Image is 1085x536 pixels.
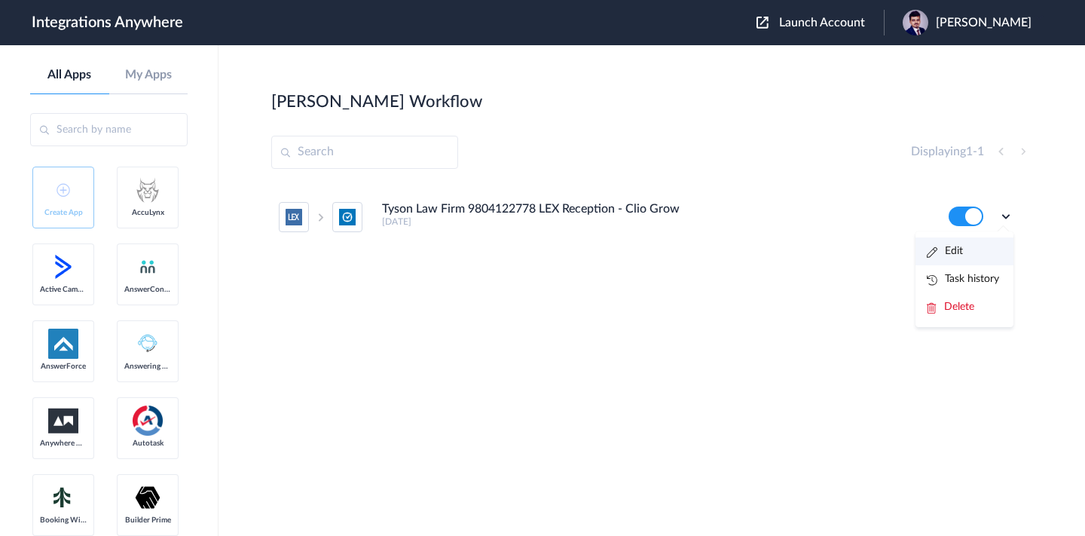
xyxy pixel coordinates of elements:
[48,484,78,511] img: Setmore_Logo.svg
[30,113,188,146] input: Search by name
[977,145,984,158] span: 1
[271,136,458,169] input: Search
[756,16,884,30] button: Launch Account
[271,92,482,112] h2: [PERSON_NAME] Workflow
[133,329,163,359] img: Answering_service.png
[57,183,70,197] img: add-icon.svg
[48,329,78,359] img: af-app-logo.svg
[903,10,928,35] img: 6cb3bdef-2cb1-4bb6-a8e6-7bc585f3ab5e.jpeg
[40,208,87,217] span: Create App
[382,216,928,227] h5: [DATE]
[30,68,109,82] a: All Apps
[124,208,171,217] span: AccuLynx
[124,362,171,371] span: Answering Service
[936,16,1032,30] span: [PERSON_NAME]
[133,406,163,436] img: autotask.png
[927,246,963,256] a: Edit
[48,409,78,433] img: aww.png
[40,439,87,448] span: Anywhere Works
[124,516,171,525] span: Builder Prime
[133,482,163,513] img: builder-prime-logo.svg
[756,17,769,29] img: launch-acct-icon.svg
[124,439,171,448] span: Autotask
[40,285,87,294] span: Active Campaign
[382,202,680,216] h4: Tyson Law Firm 9804122778 LEX Reception - Clio Grow
[124,285,171,294] span: AnswerConnect
[966,145,973,158] span: 1
[139,258,157,276] img: answerconnect-logo.svg
[944,302,974,312] span: Delete
[911,145,984,159] h4: Displaying -
[40,516,87,525] span: Booking Widget
[133,175,163,205] img: acculynx-logo.svg
[109,68,188,82] a: My Apps
[32,14,183,32] h1: Integrations Anywhere
[779,17,865,29] span: Launch Account
[927,274,999,284] a: Task history
[40,362,87,371] span: AnswerForce
[48,252,78,282] img: active-campaign-logo.svg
